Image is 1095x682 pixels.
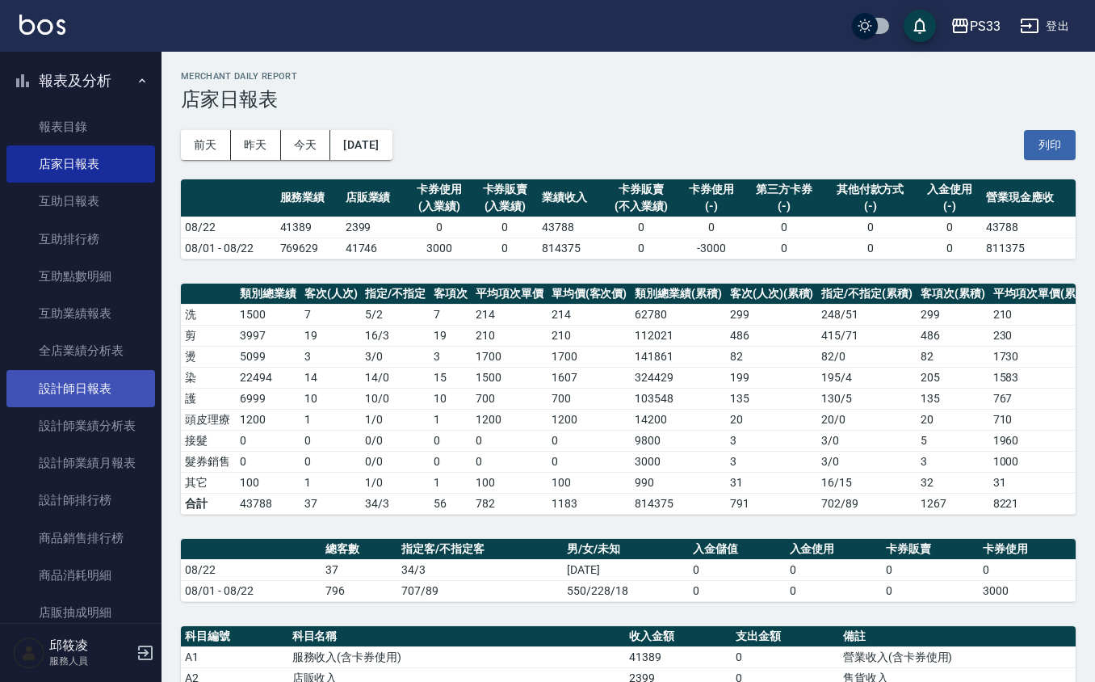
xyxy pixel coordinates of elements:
[472,346,547,367] td: 1700
[6,295,155,332] a: 互助業績報表
[726,409,818,430] td: 20
[236,472,300,493] td: 100
[917,493,989,514] td: 1267
[921,198,978,215] div: (-)
[982,179,1076,217] th: 營業現金應收
[361,472,430,493] td: 1 / 0
[181,130,231,160] button: 前天
[6,258,155,295] a: 互助點數明細
[882,559,979,580] td: 0
[236,430,300,451] td: 0
[744,238,823,259] td: 0
[430,367,472,388] td: 15
[276,238,342,259] td: 769629
[547,472,631,493] td: 100
[547,346,631,367] td: 1700
[236,451,300,472] td: 0
[472,472,547,493] td: 100
[181,88,1076,111] h3: 店家日報表
[744,217,823,238] td: 0
[300,346,362,367] td: 3
[181,580,321,601] td: 08/01 - 08/22
[6,557,155,594] a: 商品消耗明細
[631,409,726,430] td: 14200
[689,539,786,560] th: 入金儲值
[397,559,563,580] td: 34/3
[6,370,155,407] a: 設計師日報表
[181,388,236,409] td: 護
[824,238,917,259] td: 0
[181,539,1076,602] table: a dense table
[236,284,300,305] th: 類別總業績
[430,493,472,514] td: 56
[6,108,155,145] a: 報表目錄
[607,198,674,215] div: (不入業績)
[411,198,468,215] div: (入業績)
[817,409,917,430] td: 20 / 0
[430,388,472,409] td: 10
[786,559,883,580] td: 0
[982,238,1076,259] td: 811375
[726,472,818,493] td: 31
[361,346,430,367] td: 3 / 0
[300,304,362,325] td: 7
[236,493,300,514] td: 43788
[631,451,726,472] td: 3000
[631,346,726,367] td: 141861
[181,367,236,388] td: 染
[6,221,155,258] a: 互助排行榜
[921,181,978,198] div: 入金使用
[538,179,603,217] th: 業績收入
[682,198,740,215] div: (-)
[472,325,547,346] td: 210
[472,367,547,388] td: 1500
[817,367,917,388] td: 195 / 4
[817,284,917,305] th: 指定/不指定(累積)
[6,594,155,631] a: 店販抽成明細
[300,388,362,409] td: 10
[678,238,744,259] td: -3000
[817,430,917,451] td: 3 / 0
[472,304,547,325] td: 214
[726,284,818,305] th: 客次(人次)(累積)
[236,388,300,409] td: 6999
[917,430,989,451] td: 5
[300,430,362,451] td: 0
[817,451,917,472] td: 3 / 0
[882,539,979,560] th: 卡券販賣
[411,181,468,198] div: 卡券使用
[361,284,430,305] th: 指定/不指定
[181,472,236,493] td: 其它
[547,409,631,430] td: 1200
[538,217,603,238] td: 43788
[631,388,726,409] td: 103548
[361,493,430,514] td: 34/3
[563,580,689,601] td: 550/228/18
[563,559,689,580] td: [DATE]
[979,559,1076,580] td: 0
[181,409,236,430] td: 頭皮理療
[181,626,288,647] th: 科目編號
[917,346,989,367] td: 82
[361,409,430,430] td: 1 / 0
[607,181,674,198] div: 卡券販賣
[979,539,1076,560] th: 卡券使用
[917,451,989,472] td: 3
[236,304,300,325] td: 1500
[361,451,430,472] td: 0 / 0
[1024,130,1076,160] button: 列印
[631,325,726,346] td: 112021
[726,493,818,514] td: 791
[726,430,818,451] td: 3
[181,71,1076,82] h2: Merchant Daily Report
[726,451,818,472] td: 3
[6,520,155,557] a: 商品銷售排行榜
[300,284,362,305] th: 客次(人次)
[472,493,547,514] td: 782
[625,626,732,647] th: 收入金額
[839,626,1076,647] th: 備註
[917,367,989,388] td: 205
[817,472,917,493] td: 16 / 15
[430,346,472,367] td: 3
[1013,11,1076,41] button: 登出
